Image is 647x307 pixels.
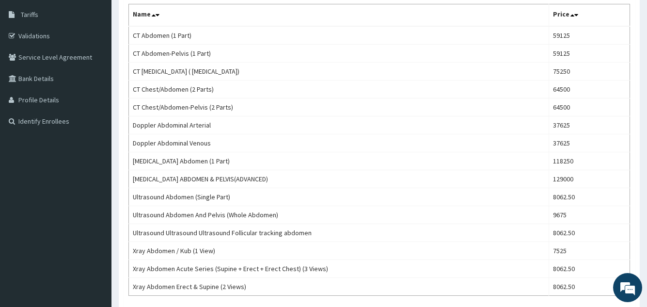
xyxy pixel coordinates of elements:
[129,188,549,206] td: Ultrasound Abdomen (Single Part)
[549,188,630,206] td: 8062.50
[129,260,549,278] td: Xray Abdomen Acute Series (Supine + Erect + Erect Chest) (3 Views)
[129,224,549,242] td: Ultrasound Ultrasound Ultrasound Follicular tracking abdomen
[549,116,630,134] td: 37625
[56,92,134,190] span: We're online!
[129,242,549,260] td: Xray Abdomen / Kub (1 View)
[129,26,549,45] td: CT Abdomen (1 Part)
[549,4,630,27] th: Price
[549,134,630,152] td: 37625
[549,224,630,242] td: 8062.50
[549,206,630,224] td: 9675
[129,63,549,81] td: CT [MEDICAL_DATA] ( [MEDICAL_DATA])
[129,206,549,224] td: Ultrasound Abdomen And Pelvis (Whole Abdomen)
[129,278,549,296] td: Xray Abdomen Erect & Supine (2 Views)
[549,26,630,45] td: 59125
[549,152,630,170] td: 118250
[549,242,630,260] td: 7525
[549,63,630,81] td: 75250
[129,134,549,152] td: Doppler Abdominal Venous
[129,45,549,63] td: CT Abdomen-Pelvis (1 Part)
[159,5,182,28] div: Minimize live chat window
[50,54,163,67] div: Chat with us now
[18,48,39,73] img: d_794563401_company_1708531726252_794563401
[21,10,38,19] span: Tariffs
[5,204,185,238] textarea: Type your message and hit 'Enter'
[129,4,549,27] th: Name
[129,170,549,188] td: [MEDICAL_DATA] ABDOMEN & PELVIS(ADVANCED)
[129,98,549,116] td: CT Chest/Abdomen-Pelvis (2 Parts)
[549,278,630,296] td: 8062.50
[549,81,630,98] td: 64500
[549,98,630,116] td: 64500
[549,170,630,188] td: 129000
[129,116,549,134] td: Doppler Abdominal Arterial
[549,260,630,278] td: 8062.50
[549,45,630,63] td: 59125
[129,152,549,170] td: [MEDICAL_DATA] Abdomen (1 Part)
[129,81,549,98] td: CT Chest/Abdomen (2 Parts)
